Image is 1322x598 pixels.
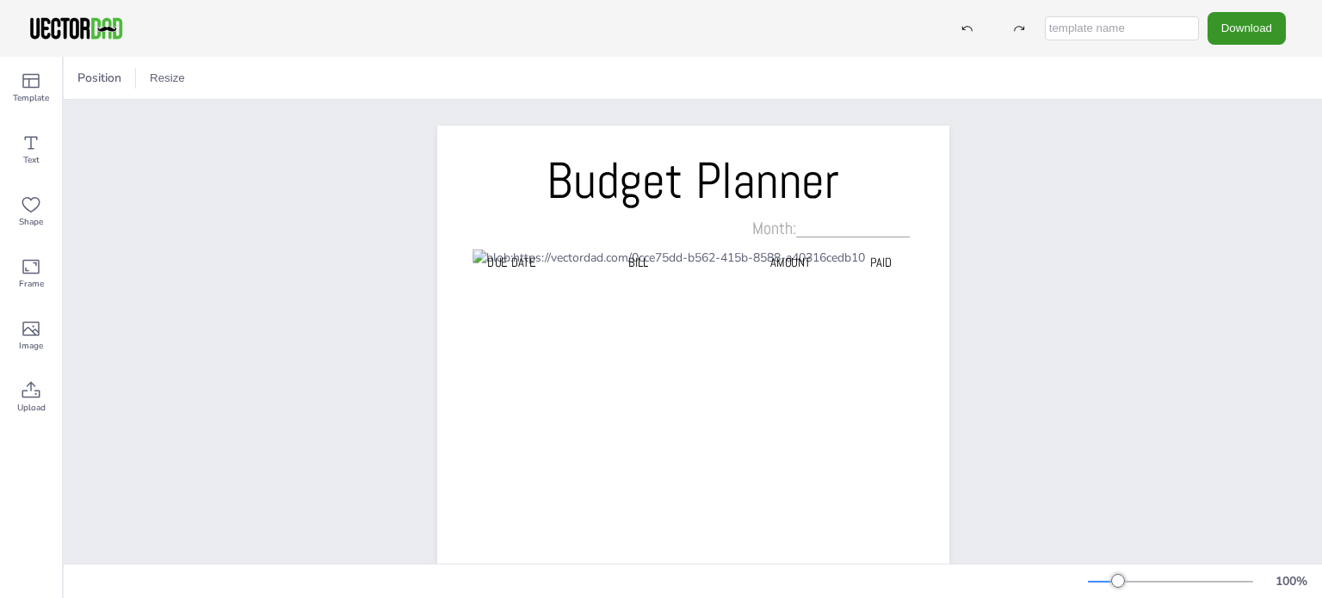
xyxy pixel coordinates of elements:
span: PAID [869,254,892,270]
button: Resize [143,65,192,92]
span: Due Date [487,254,535,270]
div: 100 % [1270,573,1312,589]
span: Image [19,339,43,353]
button: Download [1208,12,1286,44]
span: AMOUNT [769,254,810,270]
span: Position [74,70,125,86]
span: Month:____________ [752,217,910,239]
span: Upload [17,401,46,415]
span: Budget Planner [547,148,839,213]
img: VectorDad-1.png [28,15,125,41]
span: Frame [19,277,44,291]
span: BILL [627,254,647,270]
span: Shape [19,215,43,229]
span: Text [23,153,40,167]
span: Template [13,91,49,105]
input: template name [1045,16,1199,40]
